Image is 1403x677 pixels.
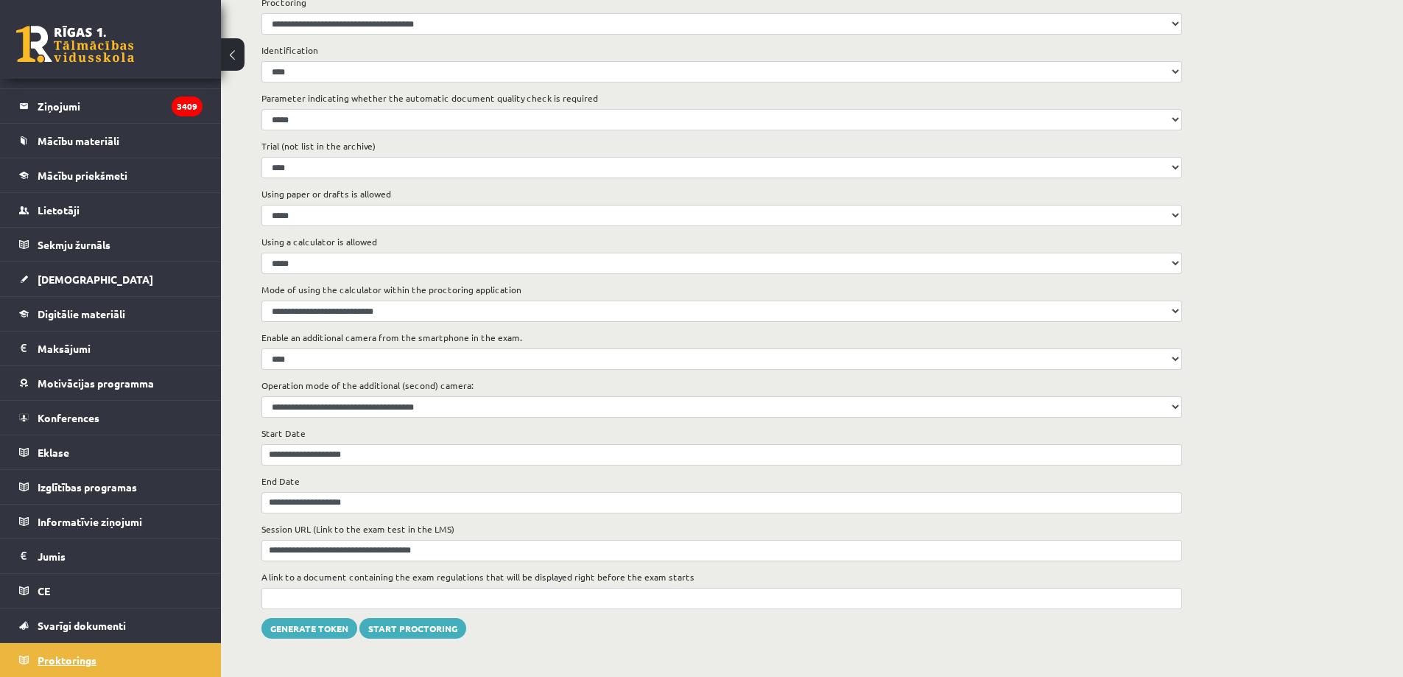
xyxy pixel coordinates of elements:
[19,228,203,262] a: Sekmju žurnāls
[19,124,203,158] a: Mācību materiāli
[261,570,695,583] label: A link to a document containing the exam regulations that will be displayed right before the exam...
[261,331,522,344] label: Enable an additional camera from the smartphone in the exam.
[261,43,318,57] label: Identification
[38,273,153,286] span: [DEMOGRAPHIC_DATA]
[261,187,391,200] label: Using paper or drafts is allowed
[38,480,137,494] span: Izglītības programas
[38,307,125,320] span: Digitālie materiāli
[261,618,357,639] button: Generate Token
[38,332,203,365] legend: Maksājumi
[19,89,203,123] a: Ziņojumi3409
[19,332,203,365] a: Maksājumi
[38,238,110,251] span: Sekmju žurnāls
[19,193,203,227] a: Lietotāji
[19,435,203,469] a: Eklase
[261,522,454,536] label: Session URL (Link to the exam test in the LMS)
[172,97,203,116] i: 3409
[19,401,203,435] a: Konferences
[19,608,203,642] a: Svarīgi dokumenti
[38,550,66,563] span: Jumis
[359,618,466,639] button: Start proctoring
[19,262,203,296] a: [DEMOGRAPHIC_DATA]
[261,235,377,248] label: Using a calculator is allowed
[38,411,99,424] span: Konferences
[38,376,154,390] span: Motivācijas programma
[16,26,134,63] a: Rīgas 1. Tālmācības vidusskola
[38,89,203,123] legend: Ziņojumi
[261,427,306,440] label: Start Date
[19,297,203,331] a: Digitālie materiāli
[38,653,96,667] span: Proktorings
[38,515,142,528] span: Informatīvie ziņojumi
[19,366,203,400] a: Motivācijas programma
[19,158,203,192] a: Mācību priekšmeti
[38,619,126,632] span: Svarīgi dokumenti
[38,446,69,459] span: Eklase
[38,169,127,182] span: Mācību priekšmeti
[38,134,119,147] span: Mācību materiāli
[19,505,203,539] a: Informatīvie ziņojumi
[261,474,300,488] label: End Date
[261,283,521,296] label: Mode of using the calculator within the proctoring application
[19,539,203,573] a: Jumis
[38,584,50,597] span: CE
[19,470,203,504] a: Izglītības programas
[261,91,598,105] label: Parameter indicating whether the automatic document quality check is required
[261,379,474,392] label: Operation mode of the additional (second) camera:
[261,139,376,152] label: Trial (not list in the archive)
[19,574,203,608] a: CE
[19,643,203,677] a: Proktorings
[38,203,80,217] span: Lietotāji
